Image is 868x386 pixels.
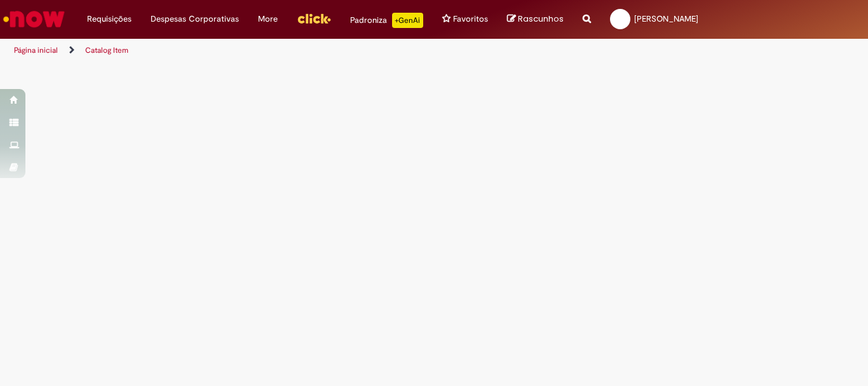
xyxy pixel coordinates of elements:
[87,13,132,25] span: Requisições
[258,13,278,25] span: More
[297,9,331,28] img: click_logo_yellow_360x200.png
[392,13,423,28] p: +GenAi
[518,13,564,25] span: Rascunhos
[1,6,67,32] img: ServiceNow
[14,45,58,55] a: Página inicial
[453,13,488,25] span: Favoritos
[507,13,564,25] a: Rascunhos
[10,39,569,62] ul: Trilhas de página
[151,13,239,25] span: Despesas Corporativas
[85,45,128,55] a: Catalog Item
[634,13,698,24] span: [PERSON_NAME]
[350,13,423,28] div: Padroniza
